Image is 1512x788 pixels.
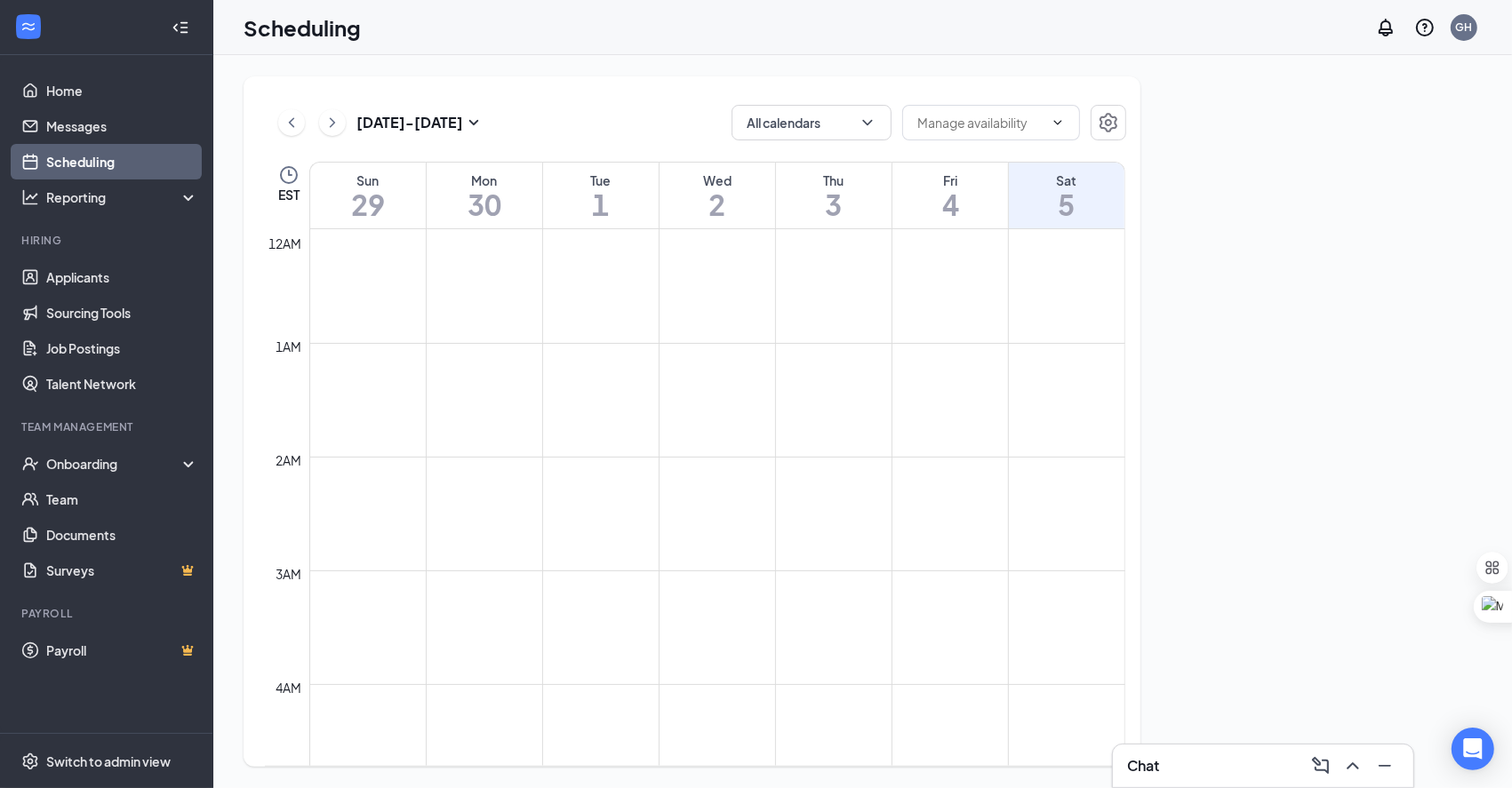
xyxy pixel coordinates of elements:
a: Messages [46,108,198,144]
svg: Analysis [21,188,39,206]
a: Documents [46,517,198,553]
svg: Settings [21,752,39,770]
a: Sourcing Tools [46,295,198,330]
svg: SmallChevronDown [463,112,484,133]
div: Thu [776,171,892,189]
div: Team Management [21,419,195,434]
input: Manage availability [917,113,1044,132]
div: Tue [543,171,659,189]
a: July 4, 2025 [892,163,1008,228]
a: July 2, 2025 [660,163,775,228]
svg: ChevronLeft [283,112,300,133]
svg: ComposeMessage [1310,755,1332,776]
h3: Chat [1127,756,1159,776]
button: ChevronLeft [278,109,305,136]
div: Reporting [46,188,199,206]
div: 3am [273,564,306,584]
svg: ChevronUp [1342,755,1364,776]
div: 2am [273,450,306,470]
svg: Minimize [1374,755,1396,776]
a: Home [46,73,198,108]
a: Team [46,482,198,517]
h1: 30 [427,189,542,219]
button: Minimize [1371,752,1399,780]
button: ChevronUp [1339,752,1367,780]
div: Wed [660,171,775,189]
svg: QuestionInfo [1414,17,1436,38]
h1: 5 [1009,189,1124,219]
h3: [DATE] - [DATE] [356,113,463,132]
span: EST [278,186,300,203]
a: Job Postings [46,330,198,366]
div: Payroll [21,606,195,621]
svg: Collapse [172,19,189,36]
button: ComposeMessage [1307,752,1335,780]
a: June 30, 2025 [427,163,542,228]
svg: WorkstreamLogo [20,18,37,36]
a: June 29, 2025 [310,163,426,228]
div: Open Intercom Messenger [1452,728,1494,770]
div: Sat [1009,171,1124,189]
a: PayrollCrown [46,633,198,668]
h1: 2 [660,189,775,219]
div: Switch to admin view [46,752,171,770]
a: July 1, 2025 [543,163,659,228]
a: Talent Network [46,366,198,402]
svg: ChevronDown [1051,115,1065,130]
a: July 5, 2025 [1009,163,1124,228]
button: Settings [1091,105,1126,140]
div: Mon [427,171,542,189]
h1: 3 [776,189,892,219]
div: 4am [273,678,306,697]
div: Sun [310,171,426,189]
h1: 4 [892,189,1008,219]
div: 12am [266,234,306,253]
div: Hiring [21,233,195,248]
h1: 29 [310,189,426,219]
a: July 3, 2025 [776,163,892,228]
a: Applicants [46,259,198,295]
div: Onboarding [46,455,183,473]
svg: Clock [278,164,300,186]
svg: ChevronDown [859,114,876,131]
svg: ChevronRight [324,112,341,133]
h1: 1 [543,189,659,219]
h1: Scheduling [244,12,361,43]
button: All calendarsChevronDown [732,105,892,140]
button: ChevronRight [319,109,346,136]
svg: UserCheck [21,455,39,473]
a: Scheduling [46,144,198,179]
div: 1am [273,337,306,356]
div: GH [1456,20,1473,35]
svg: Notifications [1375,17,1396,38]
svg: Settings [1098,112,1119,133]
div: Fri [892,171,1008,189]
a: SurveysCrown [46,553,198,588]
